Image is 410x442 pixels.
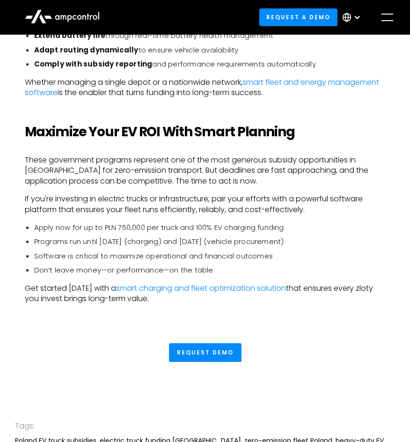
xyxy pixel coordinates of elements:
[116,283,286,294] a: smart charging and fleet optimization solution
[34,265,386,275] li: Don’t leave money—or performance—on the table
[25,77,379,98] a: smart fleet and energy management software
[34,45,139,55] strong: Adapt routing dynamically
[34,251,386,261] li: Software is critical to maximize operational and financial outcomes
[169,343,242,362] a: Request Demo
[25,123,295,141] strong: Maximize Your EV ROI With Smart Planning
[15,420,395,432] div: Tags:
[25,194,386,215] p: If you're investing in electric trucks or infrastructure, pair your efforts with a powerful softw...
[34,59,153,69] strong: Comply with subsidy reporting
[259,8,338,26] a: Request a demo
[25,77,386,98] p: Whether managing a single depot or a nationwide network, is the enabler that turns funding into l...
[25,283,386,304] p: Get started [DATE] with a that ensures every zloty you invest brings long-term value.
[34,222,386,233] li: Apply now for up to PLN 750,000 per truck and 100% EV charging funding
[34,59,386,69] li: and performance requirements automatically
[34,30,106,40] strong: Extend battery life
[374,4,400,30] div: menu
[34,30,386,41] li: through real-time battery health management
[25,311,386,322] p: ‍
[34,236,386,247] li: Programs run until [DATE] (charging) and [DATE] (vehicle procurement)
[25,155,386,186] p: These government programs represent one of the most generous subsidy opportunities in [GEOGRAPHIC...
[34,45,386,55] li: to ensure vehicle availability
